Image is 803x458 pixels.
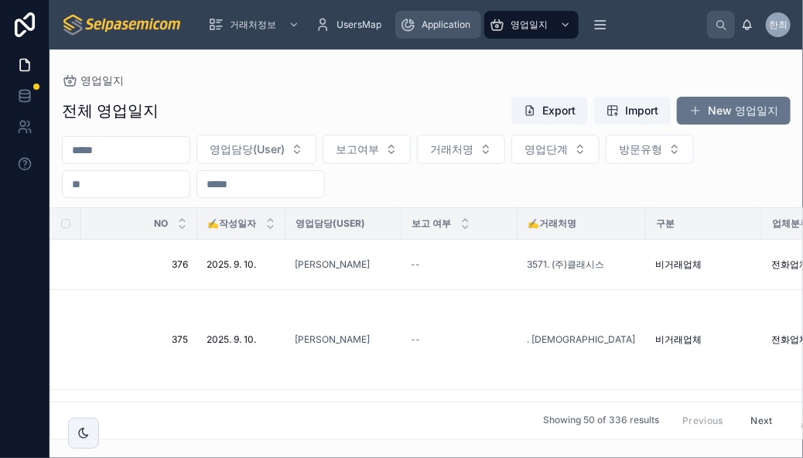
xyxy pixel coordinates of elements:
a: -- [411,258,508,271]
a: [PERSON_NAME] [295,258,370,271]
a: 영업일지 [484,11,579,39]
span: 거래처명 [430,142,473,157]
span: UsersMap [337,19,381,31]
button: Select Button [323,135,411,164]
span: 영업담당(User) [296,217,365,230]
span: 방문유형 [619,142,662,157]
span: 구분 [656,217,675,230]
a: [PERSON_NAME] [295,333,392,346]
span: 영업일지 [511,19,548,31]
a: 비거래업체 [655,333,753,346]
button: Next [740,408,784,432]
span: 한최 [769,19,788,31]
div: scrollable content [196,8,707,42]
img: App logo [62,12,183,37]
span: 영업단계 [525,142,568,157]
span: Showing 50 of 336 results [543,415,659,427]
a: 비거래업체 [655,258,753,271]
button: Select Button [417,135,505,164]
a: 2025. 9. 10. [207,333,276,346]
span: -- [411,333,420,346]
a: . [DEMOGRAPHIC_DATA] [527,333,637,346]
a: 영업일지 [62,73,124,88]
a: 376 [100,258,188,271]
span: ✍️작성일자 [207,217,256,230]
a: Application [395,11,481,39]
span: 영업일지 [80,73,124,88]
a: . [DEMOGRAPHIC_DATA] [527,333,635,346]
a: -- [411,333,508,346]
span: 2025. 9. 10. [207,333,256,346]
button: Select Button [606,135,694,164]
button: New 영업일지 [677,97,791,125]
a: 3571. (주)클래시스 [527,258,604,271]
span: 비거래업체 [655,258,702,271]
a: [PERSON_NAME] [295,258,392,271]
a: 2025. 9. 10. [207,258,276,271]
button: Select Button [511,135,600,164]
span: 보고여부 [336,142,379,157]
span: ✍️거래처명 [528,217,576,230]
span: 비거래업체 [655,333,702,346]
span: 영업담당(User) [210,142,285,157]
button: Select Button [196,135,316,164]
span: -- [411,258,420,271]
span: 거래처정보 [230,19,276,31]
a: [PERSON_NAME] [295,333,370,346]
h1: 전체 영업일지 [62,100,159,121]
span: NO [154,217,168,230]
span: Application [422,19,470,31]
span: 2025. 9. 10. [207,258,256,271]
button: Import [594,97,671,125]
span: 보고 여부 [412,217,451,230]
button: Export [511,97,588,125]
a: 375 [100,333,188,346]
a: UsersMap [310,11,392,39]
span: Import [625,103,658,118]
a: 3571. (주)클래시스 [527,258,637,271]
a: 거래처정보 [203,11,307,39]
